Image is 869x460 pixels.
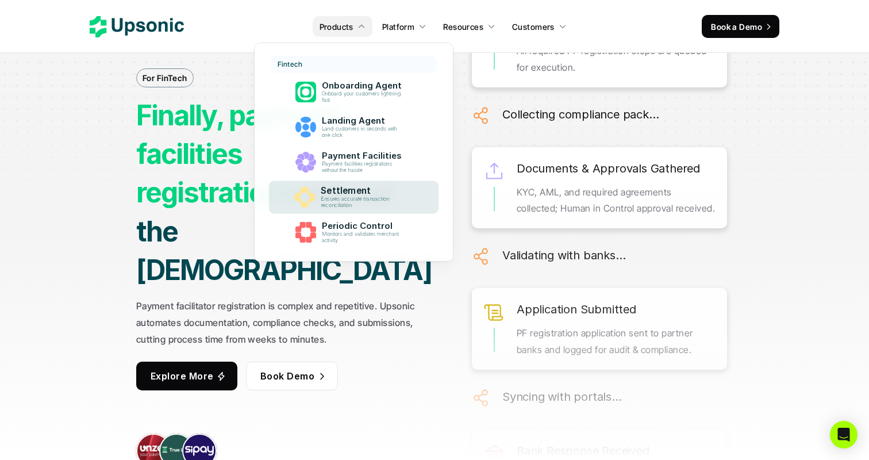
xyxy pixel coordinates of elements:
[321,80,406,91] p: Onboarding Agent
[321,91,405,103] p: Onboard your customers lightning fast
[320,21,353,33] p: Products
[517,325,716,358] p: PF registration application sent to partner banks and logged for audit & compliance.
[143,72,187,84] p: For FinTech
[321,151,406,161] p: Payment Facilities
[136,300,417,345] strong: Payment facilitator registration is complex and repetitive. Upsonic automates documentation, comp...
[517,159,700,178] h6: Documents & Approvals Gathered
[271,146,437,178] a: Payment FacilitiesPayment facilities registrations without the hassle
[502,246,626,265] h6: Validating with banks…
[321,126,405,139] p: Land customers in seconds with one click
[151,370,214,382] span: Explore More
[271,111,437,143] a: Landing AgentLand customers in seconds with one click
[517,43,716,76] p: All required PF registration steps are queued for execution.
[271,216,437,248] a: Periodic ControlMonitors and validates merchant activity
[278,60,302,68] p: Fintech
[136,362,237,390] a: Explore More
[512,21,555,33] p: Customers
[260,370,314,382] span: Book Demo
[443,21,483,33] p: Resources
[321,161,405,174] p: Payment facilities registrations without the hassle
[321,196,406,209] p: Ensures accurate transaction reconciliation
[321,221,406,231] p: Periodic Control
[313,16,372,37] a: Products
[136,98,345,209] strong: Finally, payment facilities registrations
[268,181,439,214] a: SettlementEnsures accurate transaction reconciliation
[382,21,414,33] p: Platform
[321,231,405,244] p: Monitors and validates merchant activity
[502,387,622,407] h6: Syncing with portals…
[321,186,407,196] p: Settlement
[517,184,716,217] p: KYC, AML, and required agreements collected; Human in Control approval received.
[711,22,762,32] span: Book a Demo
[321,116,406,126] p: Landing Agent
[246,362,338,390] a: Book Demo
[830,421,858,448] div: Open Intercom Messenger
[517,300,636,319] h6: Application Submitted
[271,76,437,108] a: Onboarding AgentOnboard your customers lightning fast
[502,105,659,124] h6: Collecting compliance pack…
[136,175,432,286] strong: without the [DEMOGRAPHIC_DATA]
